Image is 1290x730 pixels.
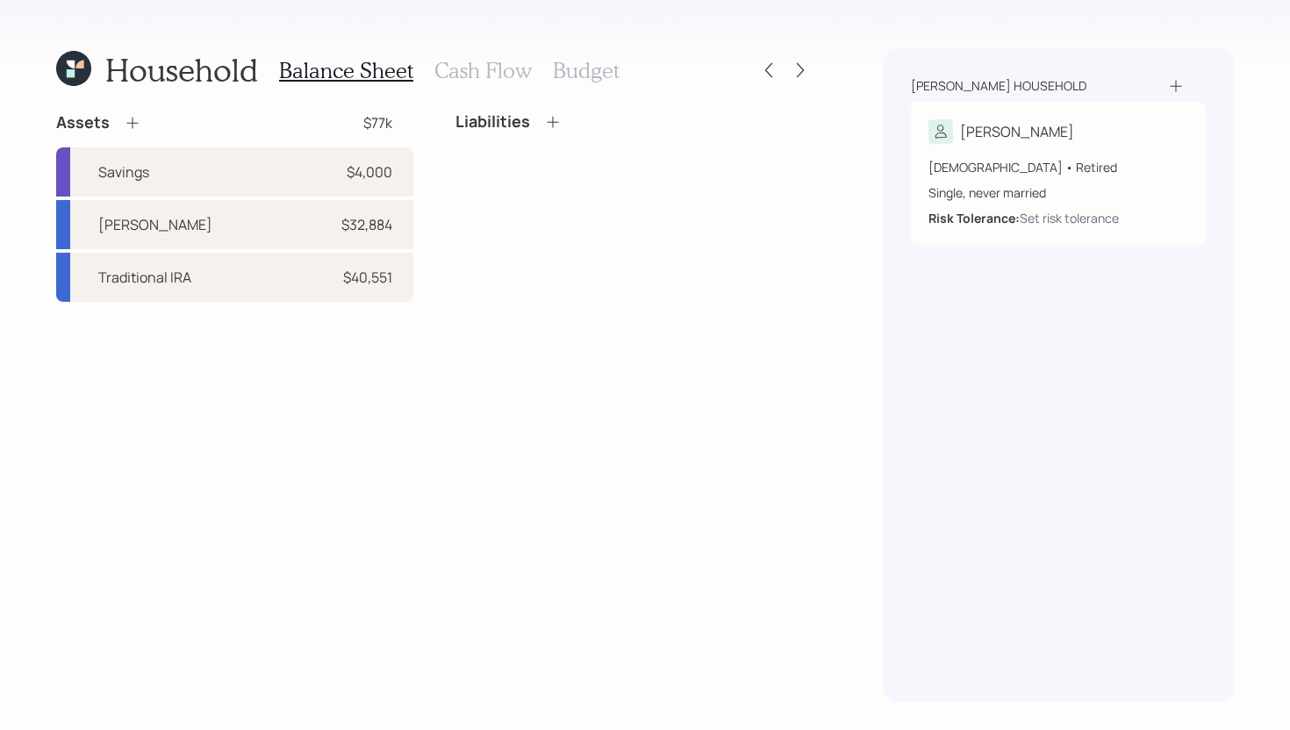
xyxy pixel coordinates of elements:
h3: Cash Flow [434,58,532,83]
b: Risk Tolerance: [928,210,1020,226]
h1: Household [105,51,258,89]
div: Savings [98,161,149,182]
div: [DEMOGRAPHIC_DATA] • Retired [928,158,1188,176]
div: $40,551 [343,267,392,288]
div: Set risk tolerance [1020,209,1119,227]
h4: Assets [56,113,110,132]
div: [PERSON_NAME] [98,214,212,235]
div: Traditional IRA [98,267,191,288]
div: $77k [363,112,392,133]
div: [PERSON_NAME] household [911,77,1086,95]
h4: Liabilities [455,112,530,132]
div: [PERSON_NAME] [960,121,1074,142]
h3: Balance Sheet [279,58,413,83]
div: Single, never married [928,183,1188,202]
div: $4,000 [347,161,392,182]
div: $32,884 [341,214,392,235]
h3: Budget [553,58,620,83]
